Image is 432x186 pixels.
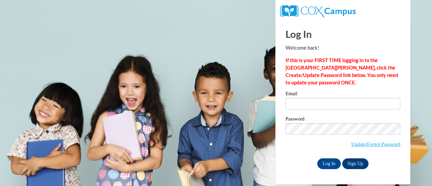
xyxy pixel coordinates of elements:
a: Update/Forgot Password [351,141,400,147]
img: COX Campus [280,5,356,17]
label: Email [286,91,400,98]
p: Welcome back! [286,44,400,52]
a: COX Campus [280,8,356,14]
h1: Log In [286,27,400,41]
label: Password [286,116,400,123]
strong: If this is your FIRST TIME logging in to the [GEOGRAPHIC_DATA][PERSON_NAME], click the Create/Upd... [286,57,398,85]
input: Log In [317,158,341,169]
a: Sign Up [342,158,369,169]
